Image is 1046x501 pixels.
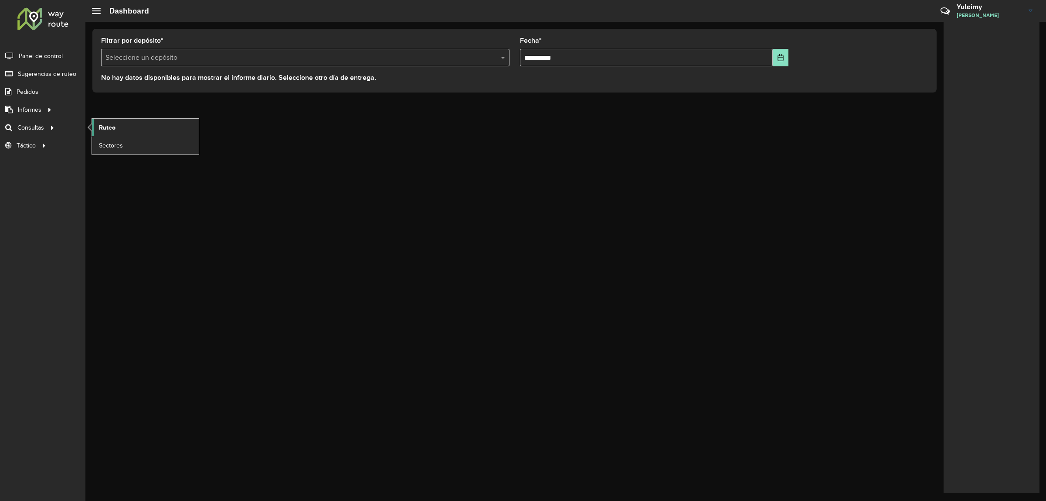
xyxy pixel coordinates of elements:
[17,123,44,132] span: Consultas
[101,6,149,16] h2: Dashboard
[99,141,123,150] span: Sectores
[92,137,199,154] a: Sectores
[773,49,788,66] button: Choose Date
[936,2,954,21] a: Contacto rápido
[101,72,376,83] label: No hay datos disponibles para mostrar el informe diario. Seleccione otro día de entrega.
[18,69,76,79] span: Sugerencias de ruteo
[957,11,1022,19] span: [PERSON_NAME]
[17,87,38,96] span: Pedidos
[957,3,1022,11] h3: Yuleimy
[19,51,63,61] span: Panel de control
[101,35,163,46] label: Filtrar por depósito
[99,123,115,132] span: Ruteo
[17,141,36,150] span: Táctico
[520,35,542,46] label: Fecha
[18,105,41,114] span: Informes
[92,119,199,136] a: Ruteo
